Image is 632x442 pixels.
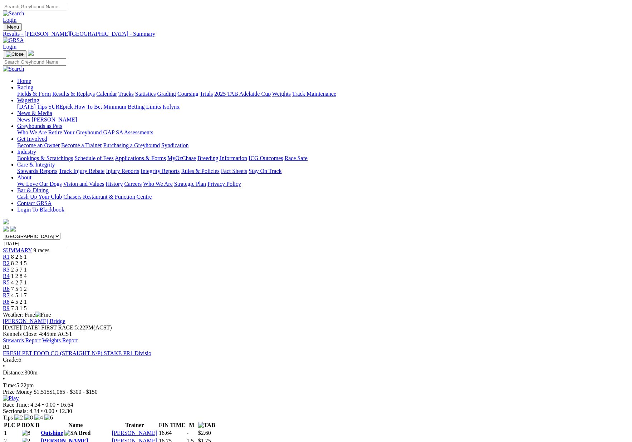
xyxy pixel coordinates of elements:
[3,286,10,292] a: R6
[11,292,27,298] span: 4 5 1 7
[52,91,95,97] a: Results & Replays
[3,337,41,343] a: Stewards Report
[3,292,10,298] a: R7
[17,194,62,200] a: Cash Up Your Club
[17,181,629,187] div: About
[3,402,29,408] span: Race Time:
[3,44,16,50] a: Login
[48,129,102,135] a: Retire Your Greyhound
[59,168,104,174] a: Track Injury Rebate
[28,50,34,56] img: logo-grsa-white.png
[61,142,102,148] a: Become a Trainer
[35,422,39,428] span: B
[17,116,30,123] a: News
[200,91,213,97] a: Trials
[22,422,34,428] span: BOX
[17,174,31,180] a: About
[3,240,66,247] input: Select date
[17,187,49,193] a: Bar & Dining
[22,430,30,436] img: 8
[17,84,33,90] a: Racing
[3,395,19,402] img: Play
[3,10,24,17] img: Search
[17,91,51,97] a: Fields & Form
[3,344,10,350] span: R1
[3,247,32,253] a: SUMMARY
[41,324,75,331] span: FIRST RACE:
[11,254,27,260] span: 8 2 6 1
[17,78,31,84] a: Home
[10,226,16,232] img: twitter.svg
[174,181,206,187] a: Strategic Plan
[272,91,291,97] a: Weights
[3,363,5,369] span: •
[3,324,40,331] span: [DATE]
[17,168,57,174] a: Stewards Reports
[3,3,66,10] input: Search
[187,430,188,436] text: -
[3,219,9,224] img: logo-grsa-white.png
[3,369,629,376] div: 300m
[17,142,60,148] a: Become an Owner
[40,422,111,429] th: Name
[3,273,10,279] span: R4
[74,155,113,161] a: Schedule of Fees
[64,430,90,436] img: SA Bred
[214,91,271,97] a: 2025 TAB Adelaide Cup
[3,50,26,58] button: Toggle navigation
[158,422,186,429] th: FIN TIME
[118,91,134,97] a: Tracks
[3,66,24,72] img: Search
[158,429,186,437] td: 16.64
[49,389,98,395] span: $1,065 - $300 - $150
[161,142,188,148] a: Syndication
[17,162,55,168] a: Care & Integrity
[103,104,161,110] a: Minimum Betting Limits
[35,312,51,318] img: Fine
[4,422,15,428] span: PLC
[3,299,10,305] span: R8
[157,91,176,97] a: Grading
[17,155,629,162] div: Industry
[249,168,281,174] a: Stay On Track
[284,155,307,161] a: Race Safe
[11,279,27,285] span: 4 2 7 1
[17,155,73,161] a: Bookings & Scratchings
[207,181,241,187] a: Privacy Policy
[6,51,24,57] img: Close
[17,142,629,149] div: Get Involved
[44,414,53,421] img: 6
[17,194,629,200] div: Bar & Dining
[42,337,78,343] a: Weights Report
[17,110,52,116] a: News & Media
[3,382,16,388] span: Time:
[197,155,247,161] a: Breeding Information
[17,149,36,155] a: Industry
[292,91,336,97] a: Track Maintenance
[17,123,62,129] a: Greyhounds as Pets
[106,168,139,174] a: Injury Reports
[41,430,63,436] a: Outshine
[31,116,77,123] a: [PERSON_NAME]
[17,136,47,142] a: Get Involved
[17,129,47,135] a: Who We Are
[41,324,112,331] span: 5:22PM(ACST)
[135,91,156,97] a: Statistics
[3,312,51,318] span: Weather: Fine
[3,260,10,266] a: R2
[11,305,27,311] span: 7 3 1 5
[3,376,5,382] span: •
[14,414,23,421] img: 2
[7,24,19,30] span: Menu
[11,260,27,266] span: 8 2 4 5
[3,254,10,260] span: R1
[24,414,33,421] img: 8
[60,402,73,408] span: 16.64
[124,181,142,187] a: Careers
[45,402,55,408] span: 0.00
[3,31,629,37] div: Results - [PERSON_NAME][GEOGRAPHIC_DATA] - Summary
[34,414,43,421] img: 4
[3,357,19,363] span: Grade:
